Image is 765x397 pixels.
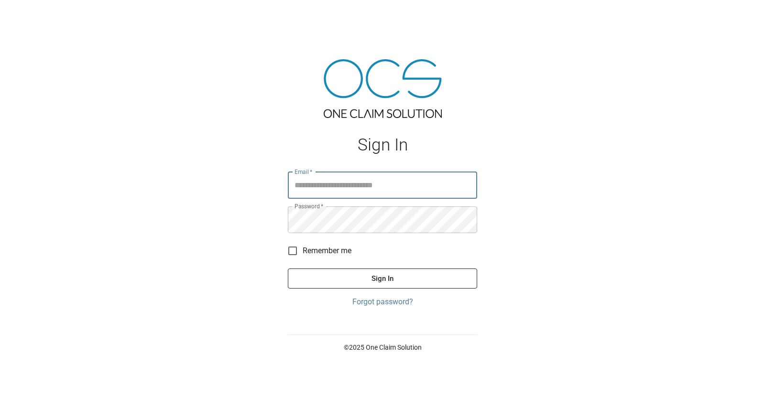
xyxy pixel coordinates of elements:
[295,168,313,176] label: Email
[324,59,442,118] img: ocs-logo-tra.png
[295,202,323,210] label: Password
[288,135,477,155] h1: Sign In
[288,296,477,308] a: Forgot password?
[288,343,477,352] p: © 2025 One Claim Solution
[303,245,351,257] span: Remember me
[288,268,477,289] button: Sign In
[11,6,50,25] img: ocs-logo-white-transparent.png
